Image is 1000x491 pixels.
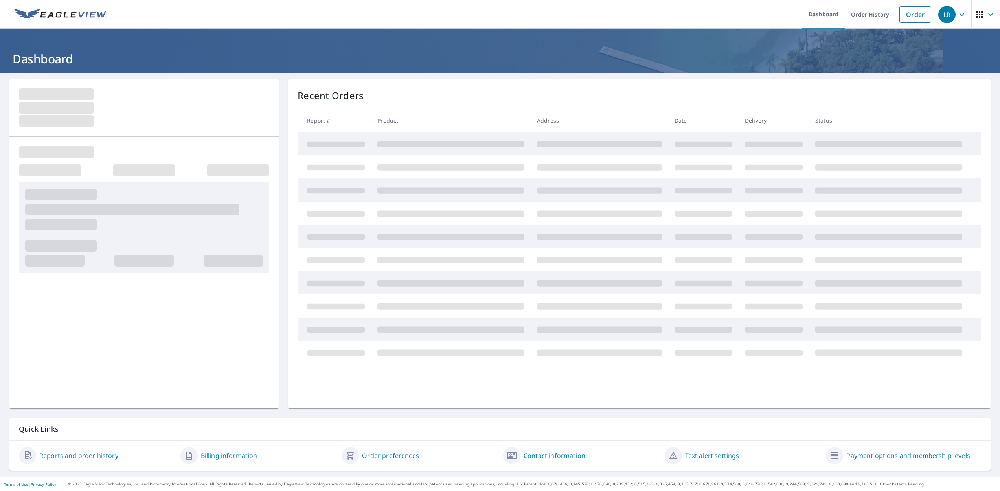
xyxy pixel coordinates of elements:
th: Report # [298,109,371,132]
a: Terms of Use [4,482,28,487]
a: Privacy Policy [31,482,56,487]
p: © 2025 Eagle View Technologies, Inc. and Pictometry International Corp. All Rights Reserved. Repo... [68,481,996,487]
a: Payment options and membership levels [846,451,970,460]
div: LR [938,6,956,23]
th: Product [371,109,531,132]
th: Delivery [739,109,809,132]
th: Address [531,109,668,132]
img: EV Logo [14,9,107,20]
a: Order [899,6,931,23]
a: Reports and order history [39,451,118,460]
th: Status [809,109,969,132]
p: | [4,482,56,487]
a: Order preferences [362,451,419,460]
a: Contact information [524,451,585,460]
th: Date [668,109,739,132]
a: Text alert settings [685,451,739,460]
a: Billing information [201,451,257,460]
p: Quick Links [19,424,981,434]
p: Recent Orders [298,88,364,103]
h1: Dashboard [9,51,991,67]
